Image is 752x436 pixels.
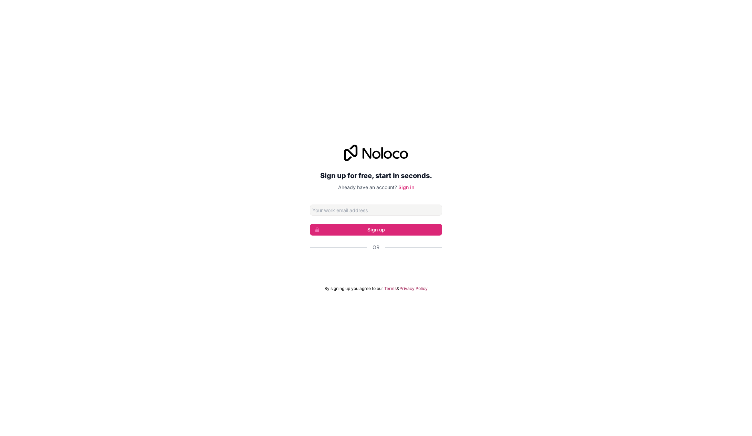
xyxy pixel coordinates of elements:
span: By signing up you agree to our [324,286,383,291]
a: Sign in [398,184,414,190]
a: Terms [384,286,397,291]
span: & [397,286,399,291]
button: Sign up [310,224,442,236]
input: Email address [310,205,442,216]
h2: Sign up for free, start in seconds. [310,169,442,182]
span: Already have an account? [338,184,397,190]
span: Or [373,244,379,251]
a: Privacy Policy [399,286,428,291]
